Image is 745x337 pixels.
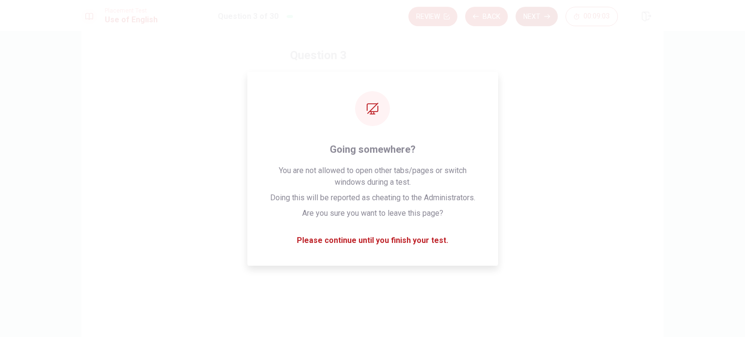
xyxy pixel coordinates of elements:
[290,102,455,126] button: ADoes
[465,7,508,26] button: Back
[566,7,618,26] button: 00:09:03
[294,170,310,186] div: C
[314,204,325,216] span: Are
[290,48,455,63] h4: Question 3
[583,13,610,20] span: 00:09:03
[516,7,558,26] button: Next
[290,166,455,190] button: CHave
[290,134,455,158] button: BIs
[314,140,321,152] span: Is
[290,198,455,222] button: DAre
[105,14,158,26] h1: Use of English
[294,202,310,218] div: D
[294,106,310,122] div: A
[294,138,310,154] div: B
[105,7,158,14] span: Placement Test
[408,7,457,26] button: Review
[314,172,331,184] span: Have
[290,75,455,86] span: ____ she help you with your homework?
[218,11,278,22] h1: Question 3 of 30
[314,108,332,120] span: Does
